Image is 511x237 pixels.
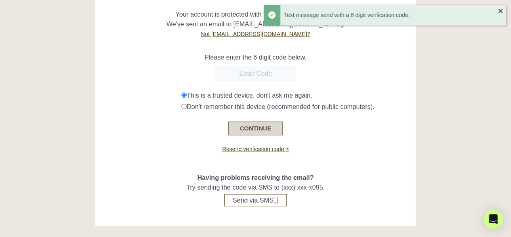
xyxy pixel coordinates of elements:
[101,154,410,206] div: Try sending the code via SMS to (xxx) xxx-x095.
[197,174,313,181] span: Having problems receiving the email?
[284,11,498,19] div: Text message send with a 6 digit verification code.
[222,146,289,152] a: Resend verification code >
[181,102,410,112] div: Don't remember this device (recommended for public computers).
[201,31,310,37] a: Not [EMAIL_ADDRESS][DOMAIN_NAME]?
[224,194,287,206] button: Send via SMS
[228,122,282,135] button: CONTINUE
[215,66,296,81] input: Enter Code
[181,91,410,100] div: This is a trusted device, don't ask me again.
[484,209,503,229] div: Open Intercom Messenger
[101,53,410,62] p: Please enter the 6 digit code below.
